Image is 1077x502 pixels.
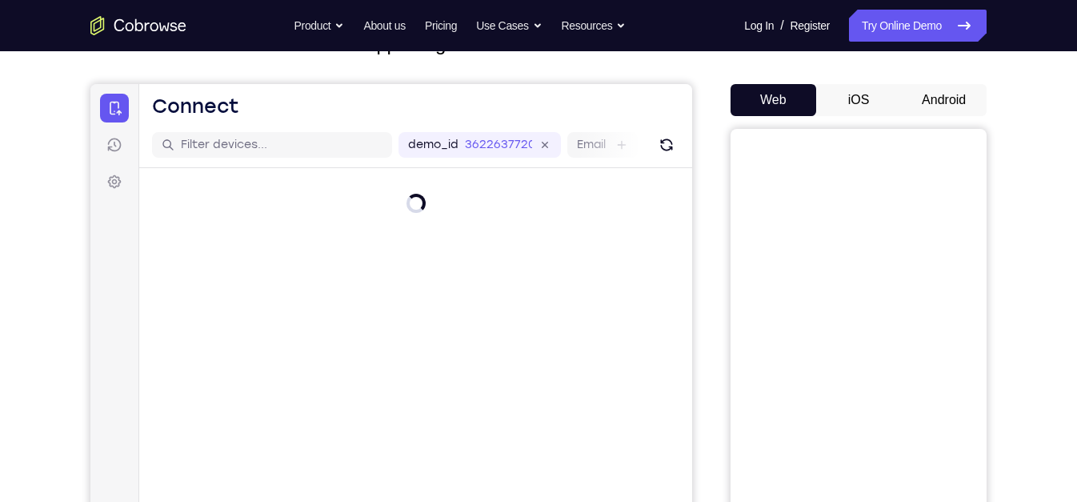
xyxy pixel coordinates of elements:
[363,10,405,42] a: About us
[731,84,816,116] button: Web
[425,10,457,42] a: Pricing
[744,10,774,42] a: Log In
[90,16,186,35] a: Go to the home page
[816,84,902,116] button: iOS
[294,10,345,42] button: Product
[901,84,987,116] button: Android
[791,10,830,42] a: Register
[562,10,627,42] button: Resources
[476,10,542,42] button: Use Cases
[780,16,783,35] span: /
[849,10,987,42] a: Try Online Demo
